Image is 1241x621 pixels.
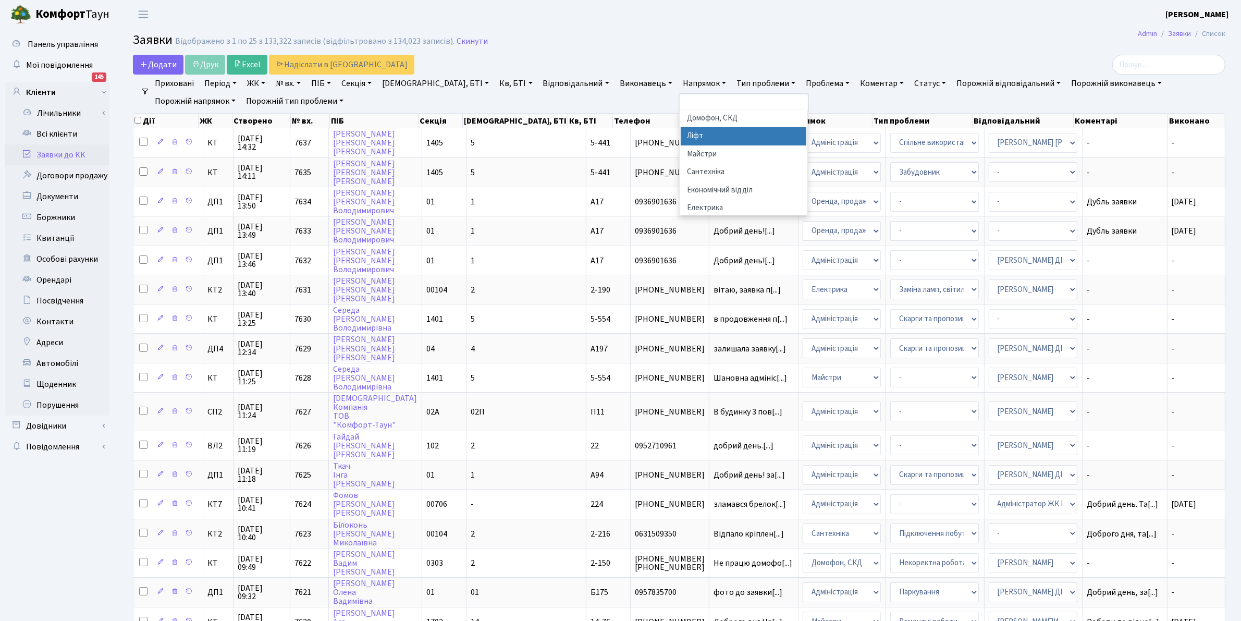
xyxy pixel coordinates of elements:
li: Електрика [681,199,807,217]
span: КТ7 [207,500,229,508]
span: [PHONE_NUMBER] [635,345,705,353]
a: Виконавець [616,75,677,92]
span: 01 [426,587,435,598]
a: Автомобілі [5,353,109,374]
span: 1 [471,255,475,266]
span: Добрий день. Та[...] [1087,498,1158,510]
a: Тип проблеми [732,75,800,92]
span: КТ2 [207,286,229,294]
span: 102 [426,440,439,452]
span: [DATE] 11:18 [238,467,286,483]
a: Скинути [457,36,488,46]
a: Особові рахунки [5,249,109,270]
th: Напрямок [784,114,873,128]
span: [PHONE_NUMBER] [635,168,705,177]
b: [PERSON_NAME] [1165,9,1228,20]
a: Порожній відповідальний [952,75,1065,92]
a: Квитанції [5,228,109,249]
a: Контакти [5,311,109,332]
li: Список [1191,28,1225,40]
span: А17 [591,196,604,208]
a: Секція [337,75,376,92]
span: [PHONE_NUMBER] [635,139,705,147]
a: Довідники [5,416,109,436]
li: Економічний відділ [681,181,807,200]
button: Переключити навігацію [130,6,156,23]
a: ТкачІнга[PERSON_NAME] [333,460,395,490]
span: 5 [471,372,475,384]
a: [PERSON_NAME][PERSON_NAME]Володимирович [333,246,395,275]
span: 2 [471,557,475,569]
span: 7630 [294,313,311,325]
span: 7632 [294,255,311,266]
span: 7637 [294,137,311,149]
span: Дубль заявки [1087,198,1163,206]
span: 02А [426,406,439,418]
a: [DEMOGRAPHIC_DATA]КомпаніяТОВ"Комфорт-Таун" [333,393,417,431]
input: Пошук... [1112,55,1225,75]
span: [PHONE_NUMBER] [635,471,705,479]
span: А94 [591,469,604,481]
span: КТ [207,559,229,567]
span: 7627 [294,406,311,418]
span: - [1172,284,1175,296]
th: Коментарі [1074,114,1168,128]
span: 7621 [294,587,311,598]
a: Приховані [151,75,198,92]
span: - [1172,557,1175,569]
span: 1401 [426,372,443,384]
a: [PERSON_NAME] [1165,8,1228,21]
a: ПІБ [307,75,335,92]
span: 01 [426,225,435,237]
a: [PERSON_NAME][PERSON_NAME][PERSON_NAME] [333,158,395,187]
th: Секція [419,114,463,128]
span: залишала заявку[...] [714,343,786,355]
a: Admin [1138,28,1157,39]
span: 2-216 [591,528,610,540]
span: 02П [471,406,485,418]
th: № вх. [291,114,330,128]
span: 7631 [294,284,311,296]
a: Орендарі [5,270,109,290]
th: Кв, БТІ [568,114,613,128]
a: Лічильники [12,103,109,124]
span: [PHONE_NUMBER] [635,408,705,416]
span: Добрий день![...] [714,225,775,237]
span: А17 [591,225,604,237]
span: 5 [471,167,475,178]
nav: breadcrumb [1122,23,1241,45]
span: 00104 [426,284,447,296]
span: 7626 [294,440,311,452]
span: 0936901636 [635,227,705,235]
a: Додати [133,55,183,75]
th: Створено [232,114,291,128]
a: Фомов[PERSON_NAME][PERSON_NAME] [333,490,395,519]
span: - [1087,408,1163,416]
span: [DATE] 13:50 [238,193,286,210]
span: - [1087,139,1163,147]
span: Таун [35,6,109,23]
a: Період [200,75,241,92]
span: в продовження п[...] [714,313,788,325]
span: 7625 [294,469,311,481]
a: [PERSON_NAME]ОленаВадимівна [333,578,395,607]
div: Відображено з 1 по 25 з 133,322 записів (відфільтровано з 134,023 записів). [175,36,454,46]
span: ДП1 [207,471,229,479]
span: 2 [471,440,475,452]
span: 01 [471,587,479,598]
span: 7633 [294,225,311,237]
a: Статус [910,75,950,92]
span: 2-150 [591,557,610,569]
a: Документи [5,186,109,207]
th: [DEMOGRAPHIC_DATA], БТІ [463,114,568,128]
span: - [1087,286,1163,294]
span: Дубль заявки [1087,227,1163,235]
span: П11 [591,406,605,418]
span: 0936901636 [635,198,705,206]
a: Порожній напрямок [151,92,240,110]
th: Дії [133,114,199,128]
span: Шановна адмініс[...] [714,372,787,384]
span: Добрий день, за[...] [1087,587,1158,598]
span: ДП1 [207,198,229,206]
span: - [1172,528,1175,540]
